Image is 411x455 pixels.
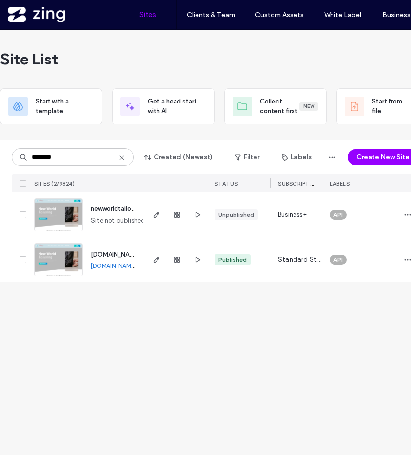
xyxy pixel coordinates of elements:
[273,149,320,165] button: Labels
[91,262,136,269] a: [DOMAIN_NAME]
[225,149,269,165] button: Filter
[139,10,156,19] label: Sites
[324,11,361,19] label: White Label
[218,255,247,264] div: Published
[215,180,238,187] span: STATUS
[91,216,146,226] span: Site not published
[278,210,307,220] span: Business+
[34,180,75,187] span: SITES (2/9824)
[112,88,215,124] div: Get a head start with AI
[148,97,206,116] span: Get a head start with AI
[278,255,322,265] span: Standard Store
[91,205,153,212] a: newworldtailoring-off
[91,251,140,258] a: [DOMAIN_NAME]
[260,97,299,116] span: Collect content first
[333,255,343,264] span: API
[136,149,221,165] button: Created (Newest)
[372,97,411,116] span: Start from file
[278,180,319,187] span: SUBSCRIPTION
[255,11,304,19] label: Custom Assets
[187,11,235,19] label: Clients & Team
[299,102,318,111] div: New
[333,210,343,219] span: API
[330,180,350,187] span: LABELS
[36,97,94,116] span: Start with a template
[224,88,327,124] div: Collect content firstNew
[218,210,254,219] div: Unpublished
